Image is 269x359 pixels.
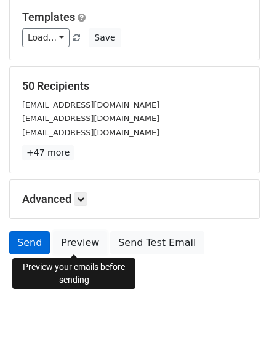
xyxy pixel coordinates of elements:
[22,145,74,160] a: +47 more
[12,258,135,289] div: Preview your emails before sending
[22,79,247,93] h5: 50 Recipients
[89,28,121,47] button: Save
[22,192,247,206] h5: Advanced
[22,114,159,123] small: [EMAIL_ADDRESS][DOMAIN_NAME]
[53,231,107,254] a: Preview
[22,100,159,109] small: [EMAIL_ADDRESS][DOMAIN_NAME]
[22,128,159,137] small: [EMAIL_ADDRESS][DOMAIN_NAME]
[22,28,70,47] a: Load...
[207,300,269,359] div: Widget de chat
[22,10,75,23] a: Templates
[207,300,269,359] iframe: Chat Widget
[110,231,204,254] a: Send Test Email
[9,231,50,254] a: Send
